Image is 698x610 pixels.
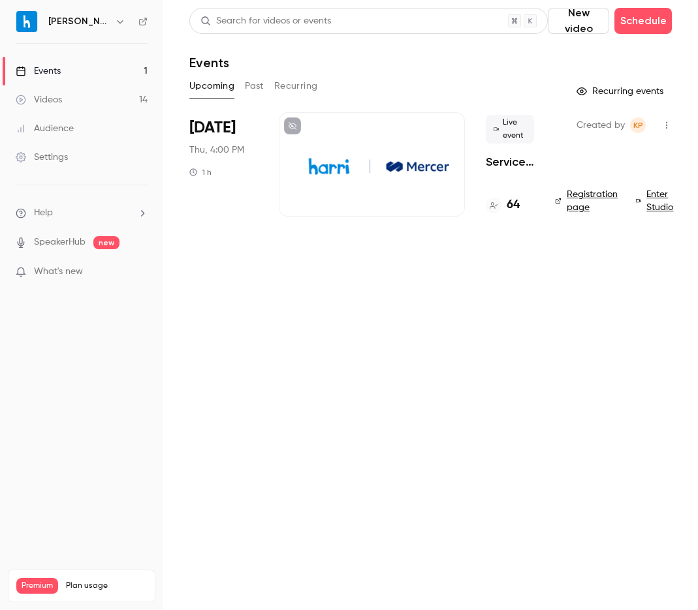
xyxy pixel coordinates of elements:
[189,167,212,177] div: 1 h
[189,117,236,138] span: [DATE]
[548,8,609,34] button: New video
[16,206,148,220] li: help-dropdown-opener
[16,578,58,594] span: Premium
[555,188,620,214] a: Registration page
[16,151,68,164] div: Settings
[486,115,534,144] span: Live event
[630,117,646,133] span: Kate Price
[245,76,264,97] button: Past
[189,55,229,70] h1: Events
[132,266,148,278] iframe: Noticeable Trigger
[189,144,244,157] span: Thu, 4:00 PM
[34,265,83,279] span: What's new
[486,154,534,170] a: Service with a Struggle: What Hospitality Can Teach Us About Supporting Frontline Teams
[577,117,625,133] span: Created by
[93,236,119,249] span: new
[16,11,37,32] img: Harri
[507,196,520,214] h4: 64
[571,81,672,102] button: Recurring events
[189,112,258,217] div: Sep 4 Thu, 11:00 AM (America/New York)
[16,93,62,106] div: Videos
[274,76,318,97] button: Recurring
[486,196,520,214] a: 64
[633,117,643,133] span: KP
[200,14,331,28] div: Search for videos or events
[34,236,86,249] a: SpeakerHub
[48,15,110,28] h6: [PERSON_NAME]
[34,206,53,220] span: Help
[636,188,677,214] a: Enter Studio
[16,122,74,135] div: Audience
[16,65,61,78] div: Events
[614,8,672,34] button: Schedule
[66,581,147,591] span: Plan usage
[189,76,234,97] button: Upcoming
